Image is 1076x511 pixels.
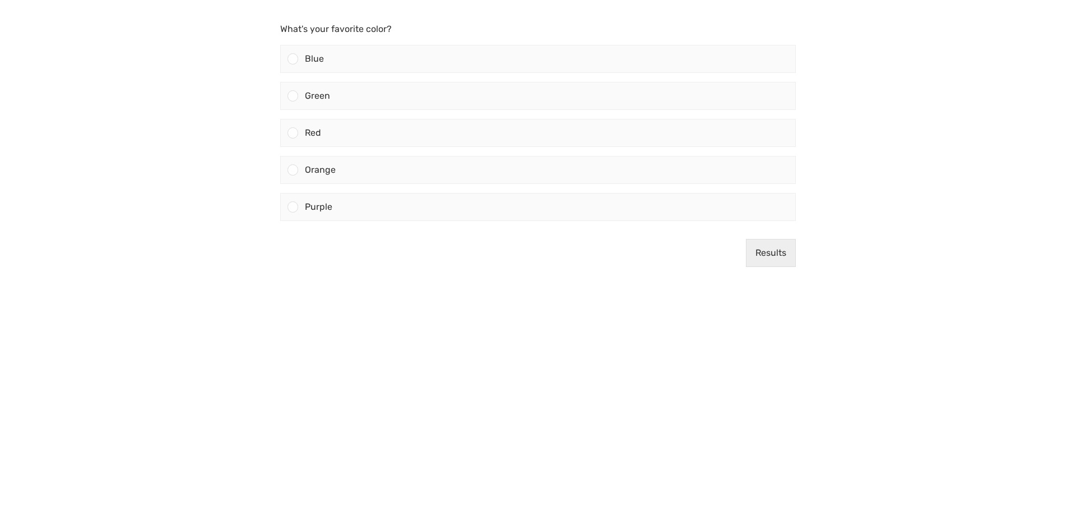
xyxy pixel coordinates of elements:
p: What's your favorite color? [280,22,796,36]
span: Green [305,90,330,101]
span: Orange [305,164,336,175]
button: Results [746,239,796,267]
span: Purple [305,201,332,212]
span: Blue [305,53,324,64]
span: Red [305,127,321,138]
